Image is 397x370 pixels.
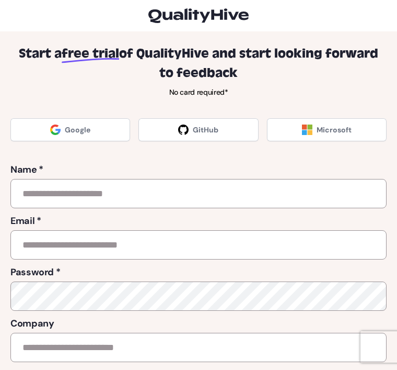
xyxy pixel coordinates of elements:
a: GitHub [138,118,258,141]
label: Name * [10,162,387,177]
a: Google [10,118,130,141]
span: of QualityHive and start looking forward to feedback [119,46,378,81]
span: Start a [19,46,62,61]
span: Microsoft [317,125,352,135]
label: Password * [10,265,387,279]
img: logo-icon [148,8,249,23]
label: Company [10,316,387,331]
span: free trial [62,46,119,61]
a: Microsoft [267,118,387,141]
label: Email * [10,214,387,228]
p: No card required* [10,87,387,97]
span: GitHub [193,125,218,135]
span: Google [65,125,90,135]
